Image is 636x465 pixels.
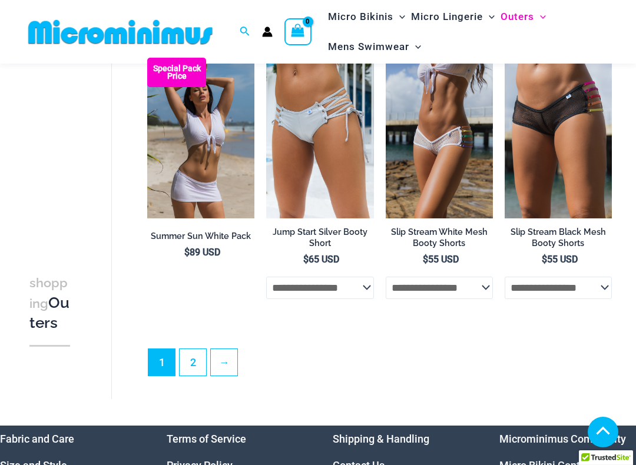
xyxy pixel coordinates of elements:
span: Mens Swimwear [328,32,409,62]
bdi: 55 USD [542,254,578,265]
a: Terms of Service [167,433,246,445]
img: MM SHOP LOGO FLAT [24,19,217,45]
a: Slip Stream Black Multi 5024 Shorts 0Slip Stream Black Multi 5024 Shorts 05Slip Stream Black Mult... [505,58,612,218]
a: Microminimus Community [499,433,626,445]
a: Slip Stream White Multi 5024 Shorts 08Slip Stream White Multi 5024 Shorts 10Slip Stream White Mul... [386,58,493,218]
a: Jump Start Silver 5594 Shorts 01Jump Start Silver 5594 Shorts 02Jump Start Silver 5594 Shorts 02 [266,58,373,218]
a: OutersMenu ToggleMenu Toggle [498,2,549,32]
span: $ [184,247,190,258]
img: Slip Stream White Multi 5024 Shorts 08 [386,58,493,218]
span: Menu Toggle [483,2,495,32]
img: Slip Stream Black Multi 5024 Shorts 0 [505,58,612,218]
a: Micro LingerieMenu ToggleMenu Toggle [408,2,498,32]
span: Outers [501,2,534,32]
h2: Summer Sun White Pack [147,231,254,242]
bdi: 65 USD [303,254,339,265]
b: Special Pack Price [147,65,206,80]
a: Summer Sun White Pack [147,231,254,246]
a: Jump Start Silver Booty Short [266,227,373,253]
a: Slip Stream Black Mesh Booty Shorts [505,227,612,253]
a: Mens SwimwearMenu ToggleMenu Toggle [325,32,424,62]
a: Page 2 [180,349,206,376]
a: Search icon link [240,25,250,39]
nav: Product Pagination [147,348,612,383]
span: shopping [29,275,68,311]
span: Menu Toggle [409,32,421,62]
a: Micro BikinisMenu ToggleMenu Toggle [325,2,408,32]
span: Menu Toggle [534,2,546,32]
a: Shipping & Handling [333,433,429,445]
img: Summer Sun White 9116 Top 522 Skirt 08 [147,58,254,218]
bdi: 55 USD [423,254,459,265]
a: Slip Stream White Mesh Booty Shorts [386,227,493,253]
h2: Slip Stream White Mesh Booty Shorts [386,227,493,248]
a: → [211,349,237,376]
a: View Shopping Cart, empty [284,18,312,45]
span: Micro Bikinis [328,2,393,32]
span: $ [303,254,309,265]
h2: Slip Stream Black Mesh Booty Shorts [505,227,612,248]
h3: Outers [29,273,70,333]
span: Page 1 [148,349,175,376]
span: $ [542,254,547,265]
iframe: TrustedSite Certified [29,1,135,236]
img: Jump Start Silver 5594 Shorts 01 [266,58,373,218]
span: $ [423,254,428,265]
bdi: 89 USD [184,247,220,258]
span: Menu Toggle [393,2,405,32]
h2: Jump Start Silver Booty Short [266,227,373,248]
a: Account icon link [262,26,273,37]
a: Summer Sun White 9116 Top 522 Skirt 08 Summer Sun White 9116 Top 522 Skirt 10Summer Sun White 911... [147,58,254,218]
span: Micro Lingerie [411,2,483,32]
